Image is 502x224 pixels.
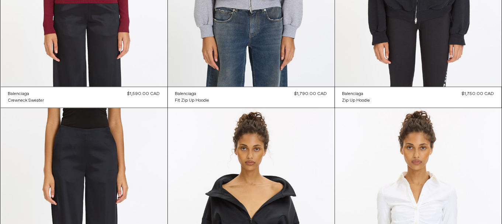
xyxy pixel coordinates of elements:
[8,97,44,104] a: Crewneck Sweater
[342,91,364,97] div: Balenciaga
[175,91,210,97] a: Balenciaga
[8,91,44,97] a: Balenciaga
[128,91,160,97] div: $1,590.00 CAD
[175,97,210,104] a: Fit Zip Up Hoodie
[8,91,30,97] div: Balenciaga
[295,91,327,97] div: $1,790.00 CAD
[175,91,197,97] div: Balenciaga
[342,97,370,104] a: Zip Up Hoodie
[462,91,494,97] div: $1,750.00 CAD
[342,91,370,97] a: Balenciaga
